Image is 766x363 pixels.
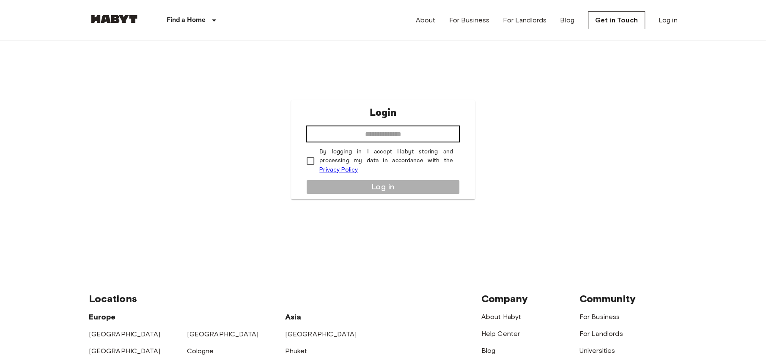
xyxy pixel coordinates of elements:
[579,292,636,305] span: Community
[659,15,678,25] a: Log in
[579,347,615,355] a: Universities
[449,15,489,25] a: For Business
[560,15,574,25] a: Blog
[369,105,396,120] p: Login
[481,330,520,338] a: Help Center
[503,15,546,25] a: For Landlords
[89,292,137,305] span: Locations
[285,312,302,322] span: Asia
[89,347,161,355] a: [GEOGRAPHIC_DATA]
[481,292,528,305] span: Company
[167,15,206,25] p: Find a Home
[285,347,307,355] a: Phuket
[579,313,620,321] a: For Business
[187,347,214,355] a: Cologne
[319,147,453,175] p: By logging in I accept Habyt storing and processing my data in accordance with the
[416,15,436,25] a: About
[89,312,116,322] span: Europe
[588,11,645,29] a: Get in Touch
[579,330,623,338] a: For Landlords
[481,347,496,355] a: Blog
[481,313,522,321] a: About Habyt
[89,15,140,23] img: Habyt
[187,330,259,338] a: [GEOGRAPHIC_DATA]
[319,166,358,173] a: Privacy Policy
[89,330,161,338] a: [GEOGRAPHIC_DATA]
[285,330,357,338] a: [GEOGRAPHIC_DATA]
